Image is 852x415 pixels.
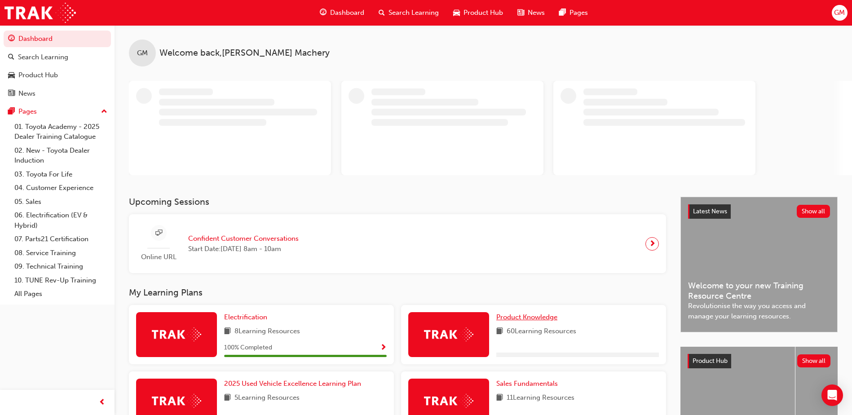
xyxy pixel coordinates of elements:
[136,221,659,266] a: Online URLConfident Customer ConversationsStart Date:[DATE] 8am - 10am
[693,357,728,365] span: Product Hub
[152,394,201,408] img: Trak
[8,108,15,116] span: pages-icon
[155,228,162,239] span: sessionType_ONLINE_URL-icon
[496,379,561,389] a: Sales Fundamentals
[464,8,503,18] span: Product Hub
[18,106,37,117] div: Pages
[797,354,831,367] button: Show all
[159,48,330,58] span: Welcome back , [PERSON_NAME] Machery
[18,52,68,62] div: Search Learning
[380,342,387,353] button: Show Progress
[453,7,460,18] span: car-icon
[688,204,830,219] a: Latest NewsShow all
[11,181,111,195] a: 04. Customer Experience
[129,197,666,207] h3: Upcoming Sessions
[496,313,557,321] span: Product Knowledge
[11,260,111,274] a: 09. Technical Training
[797,205,830,218] button: Show all
[224,393,231,404] span: book-icon
[388,8,439,18] span: Search Learning
[649,238,656,250] span: next-icon
[188,244,299,254] span: Start Date: [DATE] 8am - 10am
[559,7,566,18] span: pages-icon
[510,4,552,22] a: news-iconNews
[379,7,385,18] span: search-icon
[688,354,830,368] a: Product HubShow all
[693,207,727,215] span: Latest News
[137,48,148,58] span: GM
[188,234,299,244] span: Confident Customer Conversations
[11,287,111,301] a: All Pages
[4,103,111,120] button: Pages
[11,144,111,168] a: 02. New - Toyota Dealer Induction
[8,71,15,79] span: car-icon
[224,313,267,321] span: Electrification
[834,8,845,18] span: GM
[330,8,364,18] span: Dashboard
[517,7,524,18] span: news-icon
[8,35,15,43] span: guage-icon
[507,326,576,337] span: 60 Learning Resources
[320,7,327,18] span: guage-icon
[136,252,181,262] span: Online URL
[446,4,510,22] a: car-iconProduct Hub
[8,53,14,62] span: search-icon
[101,106,107,118] span: up-icon
[11,120,111,144] a: 01. Toyota Academy - 2025 Dealer Training Catalogue
[4,29,111,103] button: DashboardSearch LearningProduct HubNews
[528,8,545,18] span: News
[224,380,361,388] span: 2025 Used Vehicle Excellence Learning Plan
[424,394,473,408] img: Trak
[821,384,843,406] div: Open Intercom Messenger
[11,274,111,287] a: 10. TUNE Rev-Up Training
[496,393,503,404] span: book-icon
[4,31,111,47] a: Dashboard
[11,168,111,181] a: 03. Toyota For Life
[496,312,561,322] a: Product Knowledge
[371,4,446,22] a: search-iconSearch Learning
[4,49,111,66] a: Search Learning
[129,287,666,298] h3: My Learning Plans
[507,393,574,404] span: 11 Learning Resources
[424,327,473,341] img: Trak
[11,195,111,209] a: 05. Sales
[496,380,558,388] span: Sales Fundamentals
[18,88,35,99] div: News
[224,379,365,389] a: 2025 Used Vehicle Excellence Learning Plan
[680,197,838,332] a: Latest NewsShow allWelcome to your new Training Resource CentreRevolutionise the way you access a...
[234,326,300,337] span: 8 Learning Resources
[688,281,830,301] span: Welcome to your new Training Resource Centre
[224,343,272,353] span: 100 % Completed
[4,85,111,102] a: News
[18,70,58,80] div: Product Hub
[4,3,76,23] img: Trak
[313,4,371,22] a: guage-iconDashboard
[224,326,231,337] span: book-icon
[380,344,387,352] span: Show Progress
[234,393,300,404] span: 5 Learning Resources
[11,246,111,260] a: 08. Service Training
[11,232,111,246] a: 07. Parts21 Certification
[832,5,848,21] button: GM
[4,67,111,84] a: Product Hub
[224,312,271,322] a: Electrification
[569,8,588,18] span: Pages
[152,327,201,341] img: Trak
[8,90,15,98] span: news-icon
[99,397,106,408] span: prev-icon
[496,326,503,337] span: book-icon
[552,4,595,22] a: pages-iconPages
[688,301,830,321] span: Revolutionise the way you access and manage your learning resources.
[11,208,111,232] a: 06. Electrification (EV & Hybrid)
